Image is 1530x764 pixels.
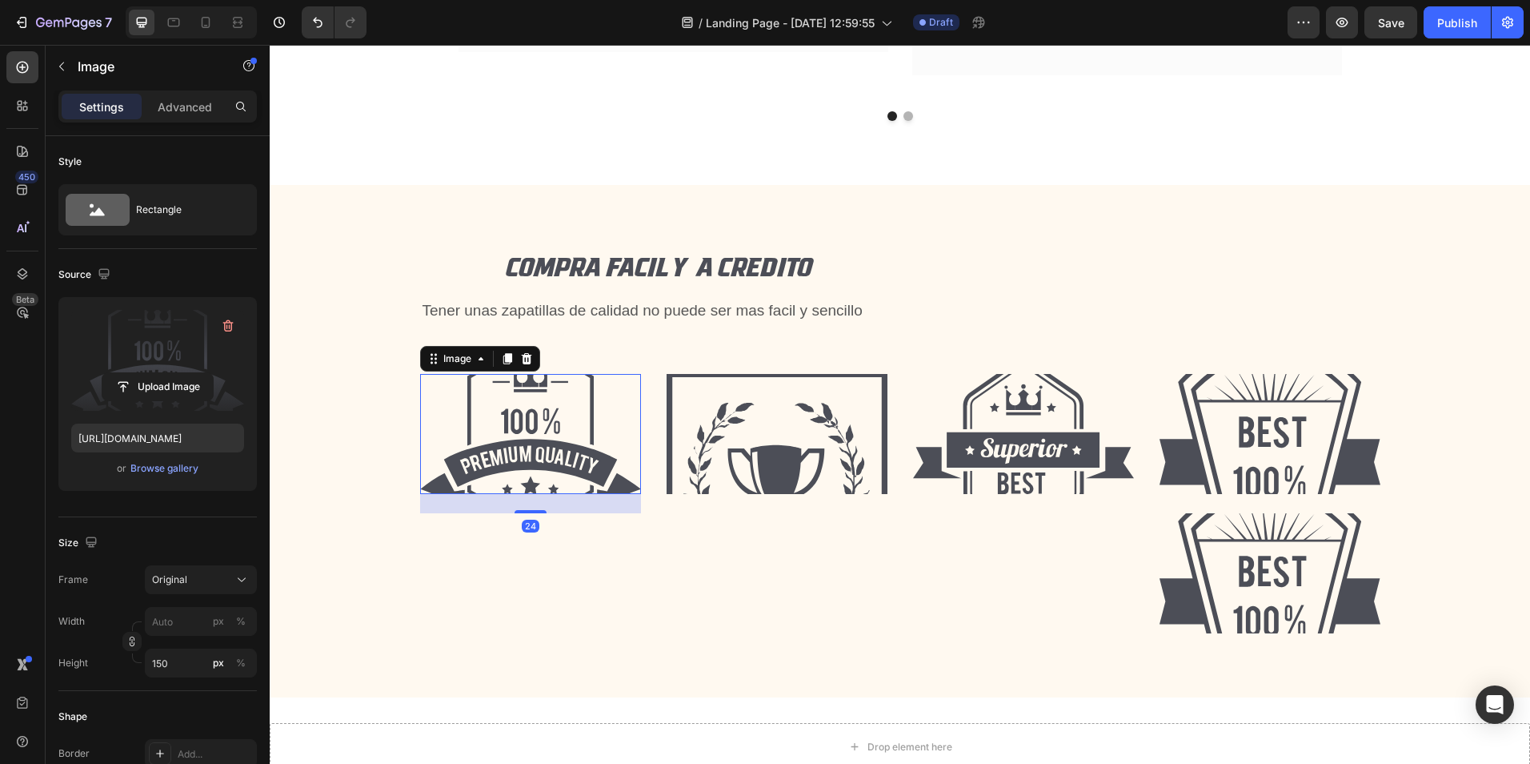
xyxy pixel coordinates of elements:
[71,424,244,452] input: https://example.com/image.jpg
[598,696,683,709] div: Drop element here
[890,468,1111,589] img: gempages_576743432421114722-7cecb432-be27-47b6-91b2-28dfedb4623c.svg
[236,614,246,629] div: %
[699,14,703,31] span: /
[302,6,366,38] div: Undo/Redo
[153,256,630,276] p: Tener unas zapatillas de calidad no puede ser mas facil y sencillo
[158,99,212,115] p: Advanced
[58,155,82,169] div: Style
[145,649,257,678] input: px%
[213,656,224,670] div: px
[78,57,214,76] p: Image
[58,656,88,670] label: Height
[170,307,205,321] div: Image
[634,66,643,76] button: Dot
[79,99,124,115] p: Settings
[178,747,253,762] div: Add...
[1424,6,1491,38] button: Publish
[890,329,1111,449] img: gempages_576743432421114722-7cecb432-be27-47b6-91b2-28dfedb4623c.svg
[209,612,228,631] button: %
[105,13,112,32] p: 7
[236,656,246,670] div: %
[643,329,864,449] img: gempages_576743432421114722-5158c3fa-786c-4cc3-85a3-6348010b1da4.svg
[209,653,228,673] button: %
[6,6,119,38] button: 7
[397,329,618,449] img: gempages_576743432421114722-d01c6b11-8e74-4ef2-abd1-7beea4315ce6.svg
[58,533,101,554] div: Size
[706,14,875,31] span: Landing Page - [DATE] 12:59:55
[136,191,234,228] div: Rectangle
[58,573,88,587] label: Frame
[270,45,1530,764] iframe: Design area
[15,171,38,183] div: 450
[58,264,114,286] div: Source
[1364,6,1417,38] button: Save
[102,372,214,401] button: Upload Image
[618,66,627,76] button: Dot
[929,15,953,30] span: Draft
[145,565,257,594] button: Original
[145,607,257,636] input: px%
[130,460,199,476] button: Browse gallery
[231,653,250,673] button: px
[12,293,38,306] div: Beta
[58,746,90,761] div: Border
[1437,14,1477,31] div: Publish
[252,475,270,488] div: 24
[152,573,187,587] span: Original
[231,612,250,631] button: px
[58,710,87,724] div: Shape
[213,614,224,629] div: px
[1378,16,1404,30] span: Save
[1476,686,1514,724] div: Open Intercom Messenger
[151,204,631,242] h2: COMPRA FACIL Y A CREDITO
[117,459,126,478] span: or
[58,614,85,629] label: Width
[130,461,198,476] div: Browse gallery
[150,329,371,449] img: gempages_576743432421114722-c7d0e516-822e-4b36-94ab-69a5c30de112.svg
